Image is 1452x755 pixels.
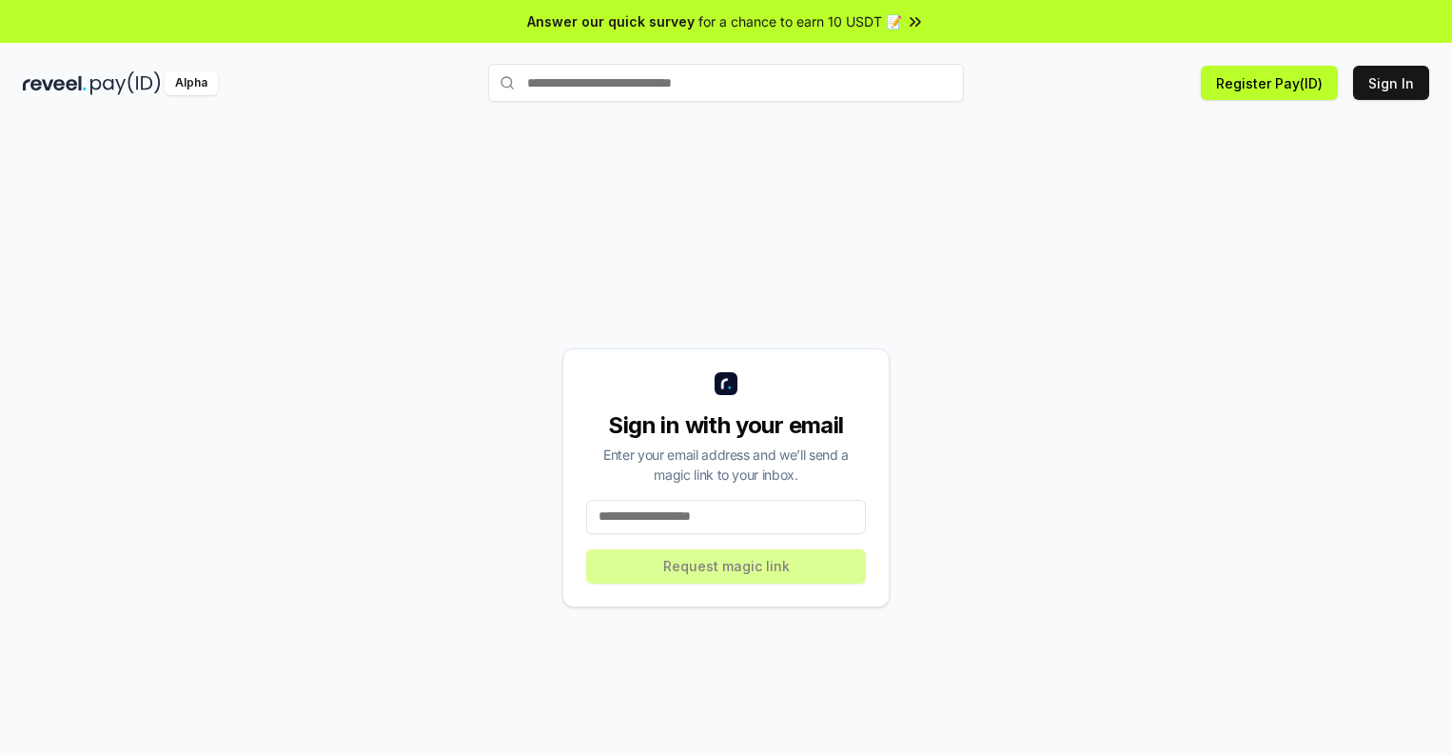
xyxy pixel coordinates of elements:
img: pay_id [90,71,161,95]
img: reveel_dark [23,71,87,95]
img: logo_small [715,372,737,395]
span: Answer our quick survey [527,11,695,31]
button: Sign In [1353,66,1429,100]
span: for a chance to earn 10 USDT 📝 [698,11,902,31]
div: Enter your email address and we’ll send a magic link to your inbox. [586,445,866,485]
button: Register Pay(ID) [1201,66,1338,100]
div: Sign in with your email [586,410,866,441]
div: Alpha [165,71,218,95]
